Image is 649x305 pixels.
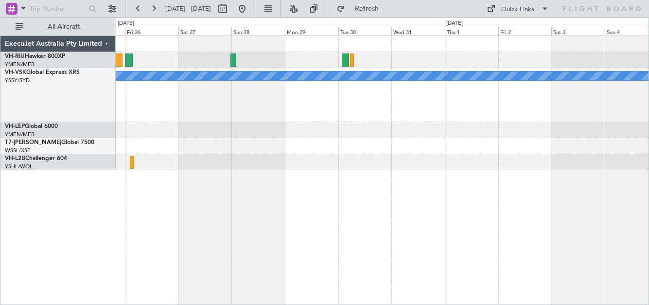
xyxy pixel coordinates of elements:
button: All Aircraft [11,19,105,35]
div: Mon 29 [285,27,338,36]
div: [DATE] [446,19,463,28]
a: YMEN/MEB [5,61,35,68]
a: WSSL/XSP [5,147,31,154]
div: Tue 30 [338,27,392,36]
a: VH-RIUHawker 800XP [5,54,65,59]
span: VH-RIU [5,54,25,59]
div: Sun 28 [231,27,285,36]
span: All Aircraft [25,23,103,30]
input: Trip Number [30,1,86,16]
span: [DATE] - [DATE] [165,4,211,13]
a: VH-VSKGlobal Express XRS [5,70,80,75]
span: VH-L2B [5,156,25,161]
button: Quick Links [482,1,554,17]
div: Fri 2 [498,27,552,36]
a: T7-[PERSON_NAME]Global 7500 [5,140,94,145]
a: YSHL/WOL [5,163,33,170]
span: Refresh [347,5,387,12]
span: VH-LEP [5,124,25,129]
span: T7-[PERSON_NAME] [5,140,61,145]
div: Wed 31 [391,27,445,36]
a: VH-L2BChallenger 604 [5,156,67,161]
div: Sat 3 [551,27,605,36]
a: YSSY/SYD [5,77,30,84]
div: Quick Links [501,5,534,15]
span: VH-VSK [5,70,26,75]
div: Sat 27 [178,27,232,36]
a: YMEN/MEB [5,131,35,138]
div: Fri 26 [125,27,178,36]
div: [DATE] [118,19,134,28]
a: VH-LEPGlobal 6000 [5,124,58,129]
div: Thu 1 [445,27,498,36]
button: Refresh [332,1,390,17]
